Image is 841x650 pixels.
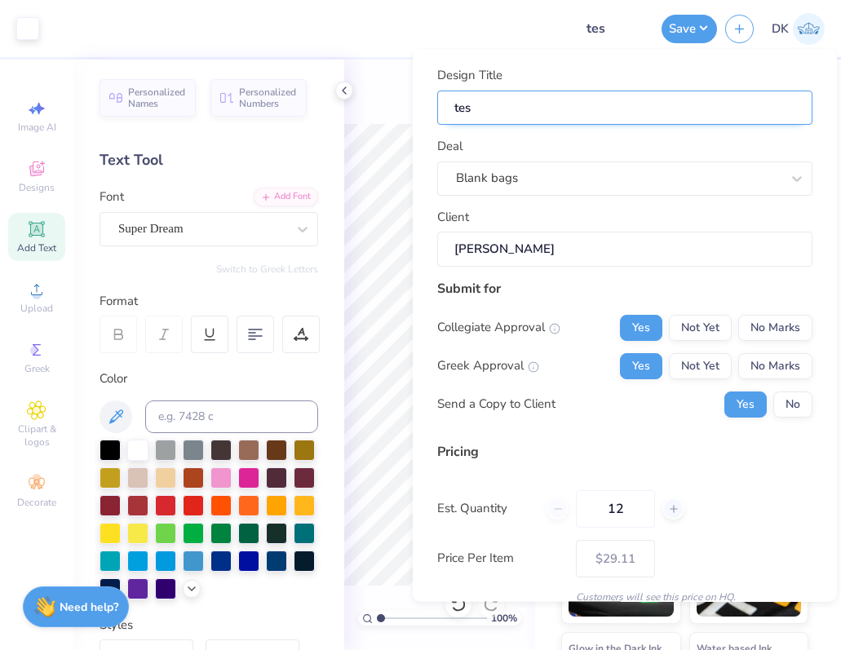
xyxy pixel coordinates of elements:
[773,391,812,417] button: No
[60,599,118,615] strong: Need help?
[437,549,564,568] label: Price Per Item
[8,422,65,449] span: Clipart & logos
[20,302,53,315] span: Upload
[437,66,502,85] label: Design Title
[216,263,318,276] button: Switch to Greek Letters
[772,13,825,45] a: DK
[437,318,560,337] div: Collegiate Approval
[100,369,318,388] div: Color
[437,441,812,461] div: Pricing
[724,391,767,417] button: Yes
[19,181,55,194] span: Designs
[662,15,717,43] button: Save
[100,188,124,206] label: Font
[17,496,56,509] span: Decorate
[669,314,732,340] button: Not Yet
[100,149,318,171] div: Text Tool
[669,352,732,378] button: Not Yet
[491,611,517,626] span: 100 %
[573,12,653,45] input: Untitled Design
[437,207,469,226] label: Client
[437,232,812,267] input: e.g. Ethan Linker
[576,489,655,527] input: – –
[437,137,463,156] label: Deal
[437,278,812,298] div: Submit for
[437,395,556,413] div: Send a Copy to Client
[738,352,812,378] button: No Marks
[620,352,662,378] button: Yes
[620,314,662,340] button: Yes
[738,314,812,340] button: No Marks
[128,86,186,109] span: Personalized Names
[793,13,825,45] img: Dhanashree Kere
[100,616,318,635] div: Styles
[24,362,50,375] span: Greek
[437,356,539,375] div: Greek Approval
[239,86,297,109] span: Personalized Numbers
[772,20,789,38] span: DK
[145,400,318,433] input: e.g. 7428 c
[254,188,318,206] div: Add Font
[100,292,320,311] div: Format
[18,121,56,134] span: Image AI
[437,499,534,518] label: Est. Quantity
[17,241,56,254] span: Add Text
[437,589,812,604] div: Customers will see this price on HQ.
